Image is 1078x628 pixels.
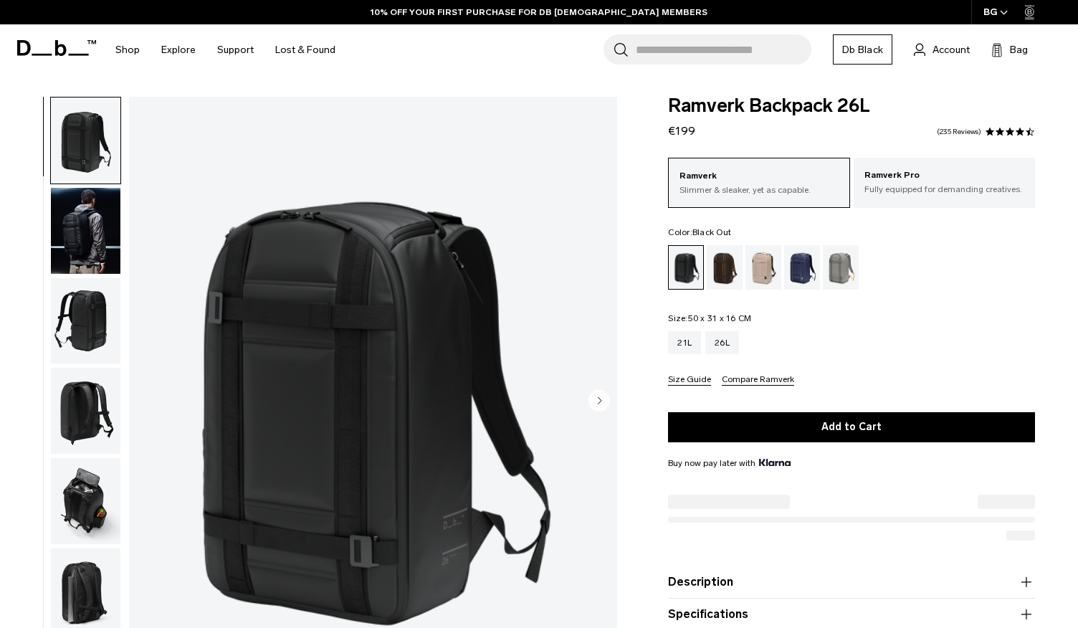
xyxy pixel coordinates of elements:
[51,368,120,454] img: Ramverk Backpack 26L Black Out
[745,245,781,290] a: Fogbow Beige
[51,188,120,274] img: Ramverk Backpack 26L Black Out
[833,34,892,65] a: Db Black
[707,245,743,290] a: Espresso
[668,97,1035,115] span: Ramverk Backpack 26L
[50,457,121,545] button: Ramverk Backpack 26L Black Out
[51,458,120,544] img: Ramverk Backpack 26L Black Out
[50,277,121,365] button: Ramverk Backpack 26L Black Out
[668,574,1035,591] button: Description
[668,314,751,323] legend: Size:
[668,124,695,138] span: €199
[864,168,1024,183] p: Ramverk Pro
[217,24,254,75] a: Support
[668,412,1035,442] button: Add to Cart
[105,24,346,75] nav: Main Navigation
[864,183,1024,196] p: Fully equipped for demanding creatives.
[679,169,838,184] p: Ramverk
[371,6,707,19] a: 10% OFF YOUR FIRST PURCHASE FOR DB [DEMOGRAPHIC_DATA] MEMBERS
[50,367,121,455] button: Ramverk Backpack 26L Black Out
[823,245,859,290] a: Sand Grey
[668,457,790,470] span: Buy now pay later with
[668,245,704,290] a: Black Out
[161,24,196,75] a: Explore
[50,97,121,184] button: Ramverk Backpack 26L Black Out
[688,313,752,323] span: 50 x 31 x 16 CM
[115,24,140,75] a: Shop
[784,245,820,290] a: Blue Hour
[50,187,121,275] button: Ramverk Backpack 26L Black Out
[914,41,970,58] a: Account
[668,228,731,237] legend: Color:
[932,42,970,57] span: Account
[991,41,1028,58] button: Bag
[668,331,701,354] a: 21L
[668,606,1035,623] button: Specifications
[51,278,120,364] img: Ramverk Backpack 26L Black Out
[668,375,711,386] button: Size Guide
[679,184,838,196] p: Slimmer & sleaker, yet as capable.
[705,331,739,354] a: 26L
[588,389,610,414] button: Next slide
[722,375,794,386] button: Compare Ramverk
[1010,42,1028,57] span: Bag
[937,128,981,135] a: 235 reviews
[854,158,1035,206] a: Ramverk Pro Fully equipped for demanding creatives.
[275,24,335,75] a: Lost & Found
[692,227,731,237] span: Black Out
[759,459,790,466] img: {"height" => 20, "alt" => "Klarna"}
[51,97,120,184] img: Ramverk Backpack 26L Black Out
